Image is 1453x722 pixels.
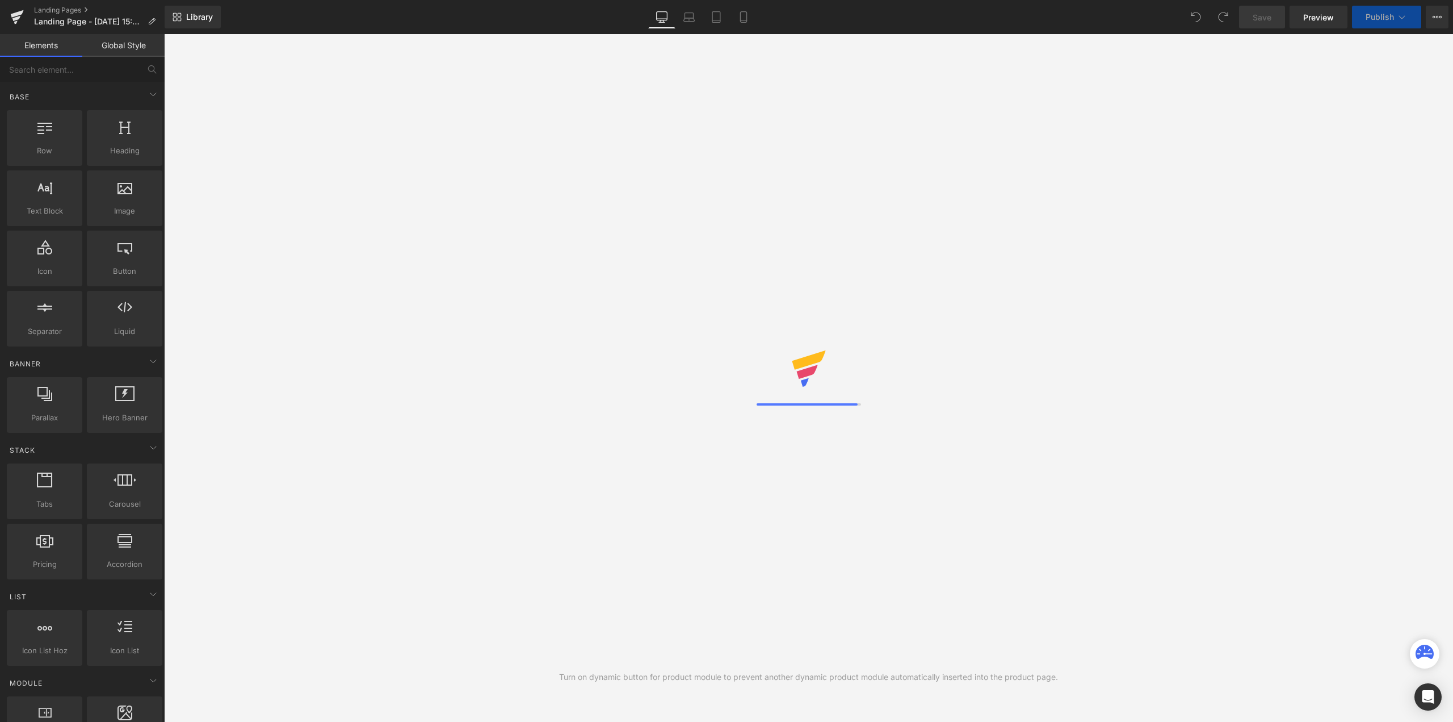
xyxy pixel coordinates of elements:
[10,325,79,337] span: Separator
[10,498,79,510] span: Tabs
[186,12,213,22] span: Library
[34,17,143,26] span: Landing Page - [DATE] 15:47:50
[90,205,159,217] span: Image
[10,412,79,424] span: Parallax
[648,6,675,28] a: Desktop
[90,325,159,337] span: Liquid
[1290,6,1347,28] a: Preview
[165,6,221,28] a: New Library
[9,678,44,688] span: Module
[559,671,1058,683] div: Turn on dynamic button for product module to prevent another dynamic product module automatically...
[1185,6,1207,28] button: Undo
[10,645,79,657] span: Icon List Hoz
[703,6,730,28] a: Tablet
[9,91,31,102] span: Base
[90,412,159,424] span: Hero Banner
[10,558,79,570] span: Pricing
[90,145,159,157] span: Heading
[10,265,79,277] span: Icon
[90,645,159,657] span: Icon List
[9,445,36,456] span: Stack
[675,6,703,28] a: Laptop
[10,145,79,157] span: Row
[1303,11,1334,23] span: Preview
[90,558,159,570] span: Accordion
[1414,683,1442,711] div: Open Intercom Messenger
[730,6,757,28] a: Mobile
[1212,6,1234,28] button: Redo
[9,358,42,369] span: Banner
[1352,6,1421,28] button: Publish
[1426,6,1448,28] button: More
[90,498,159,510] span: Carousel
[1366,12,1394,22] span: Publish
[34,6,165,15] a: Landing Pages
[82,34,165,57] a: Global Style
[1253,11,1271,23] span: Save
[10,205,79,217] span: Text Block
[9,591,28,602] span: List
[90,265,159,277] span: Button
